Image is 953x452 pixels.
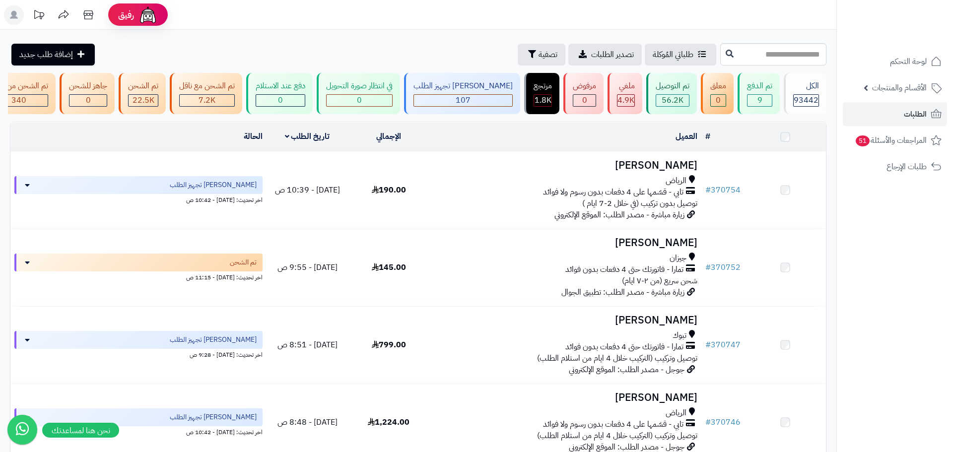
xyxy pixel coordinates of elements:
[666,175,686,187] span: الرياض
[705,339,711,351] span: #
[782,73,828,114] a: الكل93442
[662,94,683,106] span: 56.2K
[86,94,91,106] span: 0
[904,107,927,121] span: الطلبات
[886,160,927,174] span: طلبات الإرجاع
[326,80,393,92] div: في انتظار صورة التحويل
[118,9,134,21] span: رفيق
[368,416,409,428] span: 1,224.00
[14,426,263,437] div: اخر تحديث: [DATE] - 10:42 ص
[129,95,158,106] div: 22451
[518,44,565,65] button: تصفية
[736,73,782,114] a: تم الدفع 9
[376,130,401,142] a: الإجمالي
[138,5,158,25] img: ai-face.png
[168,73,244,114] a: تم الشحن مع ناقل 7.2K
[277,261,338,273] span: [DATE] - 9:55 ص
[402,73,522,114] a: [PERSON_NAME] تجهيز الطلب 107
[434,315,697,326] h3: [PERSON_NAME]
[554,209,684,221] span: زيارة مباشرة - مصدر الطلب: الموقع الإلكتروني
[372,339,406,351] span: 799.00
[537,352,697,364] span: توصيل وتركيب (التركيب خلال 4 ايام من استلام الطلب)
[414,95,512,106] div: 107
[705,184,741,196] a: #370754
[699,73,736,114] a: معلق 0
[568,44,642,65] a: تصدير الطلبات
[617,94,634,106] span: 4.9K
[673,330,686,341] span: تبوك
[705,261,711,273] span: #
[872,81,927,95] span: الأقسام والمنتجات
[855,133,927,147] span: المراجعات والأسئلة
[705,130,710,142] a: #
[14,271,263,282] div: اخر تحديث: [DATE] - 11:15 ص
[315,73,402,114] a: في انتظار صورة التحويل 0
[275,184,340,196] span: [DATE] - 10:39 ص
[413,80,513,92] div: [PERSON_NAME] تجهيز الطلب
[573,95,596,106] div: 0
[569,364,684,376] span: جوجل - مصدر الطلب: الموقع الإلكتروني
[582,94,587,106] span: 0
[843,155,947,179] a: طلبات الإرجاع
[705,416,741,428] a: #370746
[622,275,697,287] span: شحن سريع (من ٢-٧ ايام)
[653,49,693,61] span: طلباتي المُوكلة
[230,258,257,267] span: تم الشحن
[256,95,305,106] div: 0
[561,286,684,298] span: زيارة مباشرة - مصدر الطلب: تطبيق الجوال
[711,95,726,106] div: 0
[14,194,263,204] div: اخر تحديث: [DATE] - 10:42 ص
[666,407,686,419] span: الرياض
[327,95,392,106] div: 0
[543,419,683,430] span: تابي - قسّمها على 4 دفعات بدون رسوم ولا فوائد
[843,50,947,73] a: لوحة التحكم
[199,94,215,106] span: 7.2K
[539,49,557,61] span: تصفية
[534,95,551,106] div: 1784
[256,80,305,92] div: دفع عند الاستلام
[856,135,870,146] span: 51
[26,5,51,27] a: تحديثات المنصة
[645,44,716,65] a: طلباتي المُوكلة
[180,95,234,106] div: 7223
[543,187,683,198] span: تابي - قسّمها على 4 دفعات بدون رسوم ولا فوائد
[617,95,634,106] div: 4939
[434,237,697,249] h3: [PERSON_NAME]
[617,80,635,92] div: ملغي
[565,264,683,275] span: تمارا - فاتورتك حتى 4 دفعات بدون فوائد
[561,73,606,114] a: مرفوض 0
[705,416,711,428] span: #
[117,73,168,114] a: تم الشحن 22.5K
[58,73,117,114] a: جاهز للشحن 0
[69,95,107,106] div: 0
[170,412,257,422] span: [PERSON_NAME] تجهيز الطلب
[277,416,338,428] span: [DATE] - 8:48 ص
[705,184,711,196] span: #
[456,94,471,106] span: 107
[372,261,406,273] span: 145.00
[277,339,338,351] span: [DATE] - 8:51 ص
[372,184,406,196] span: 190.00
[244,130,263,142] a: الحالة
[285,130,330,142] a: تاريخ الطلب
[656,95,689,106] div: 56241
[676,130,697,142] a: العميل
[535,94,551,106] span: 1.8K
[705,261,741,273] a: #370752
[757,94,762,106] span: 9
[591,49,634,61] span: تصدير الطلبات
[890,55,927,68] span: لوحة التحكم
[534,80,552,92] div: مرتجع
[747,80,772,92] div: تم الدفع
[606,73,644,114] a: ملغي 4.9K
[278,94,283,106] span: 0
[19,49,73,61] span: إضافة طلب جديد
[885,27,944,48] img: logo-2.png
[434,160,697,171] h3: [PERSON_NAME]
[357,94,362,106] span: 0
[244,73,315,114] a: دفع عند الاستلام 0
[179,80,235,92] div: تم الشحن مع ناقل
[11,44,95,65] a: إضافة طلب جديد
[794,94,818,106] span: 93442
[644,73,699,114] a: تم التوصيل 56.2K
